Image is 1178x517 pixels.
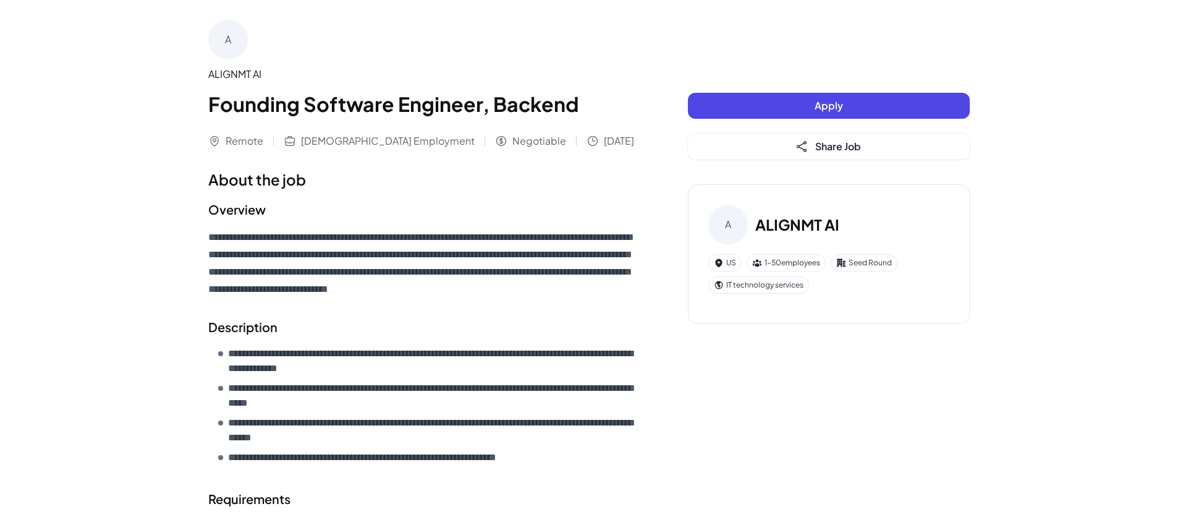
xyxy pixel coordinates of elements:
[226,134,263,148] span: Remote
[604,134,634,148] span: [DATE]
[747,254,826,271] div: 1-50 employees
[208,168,638,190] h1: About the job
[208,200,638,219] h2: Overview
[208,490,638,508] h2: Requirements
[815,99,843,112] span: Apply
[708,254,742,271] div: US
[208,318,638,336] h2: Description
[301,134,475,148] span: [DEMOGRAPHIC_DATA] Employment
[208,67,638,82] div: ALIGNMT AI
[708,205,748,244] div: A
[512,134,566,148] span: Negotiable
[688,93,970,119] button: Apply
[688,134,970,160] button: Share Job
[831,254,897,271] div: Seed Round
[208,89,638,119] h1: Founding Software Engineer, Backend
[815,140,861,153] span: Share Job
[708,276,809,294] div: IT technology services
[208,20,248,59] div: A
[755,213,839,236] h3: ALIGNMT AI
